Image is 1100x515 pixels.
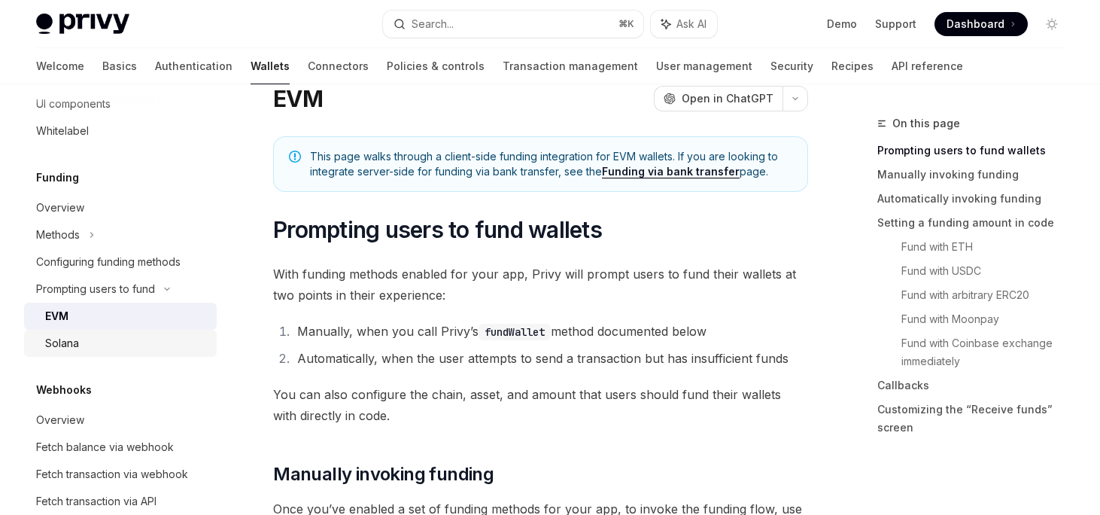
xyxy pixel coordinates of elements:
a: Fetch transaction via API [24,488,217,515]
div: Methods [36,226,80,244]
a: Funding via bank transfer [602,165,740,178]
a: Whitelabel [24,117,217,145]
a: Fund with Moonpay [901,307,1076,331]
a: Fetch balance via webhook [24,434,217,461]
div: Fetch transaction via API [36,492,156,510]
button: Ask AI [651,11,717,38]
span: Open in ChatGPT [682,91,773,106]
div: Fetch transaction via webhook [36,465,188,483]
h5: Webhooks [36,381,92,399]
li: Manually, when you call Privy’s method documented below [293,321,808,342]
a: Wallets [251,48,290,84]
span: Ask AI [676,17,706,32]
a: Fetch transaction via webhook [24,461,217,488]
button: Toggle dark mode [1040,12,1064,36]
a: EVM [24,303,217,330]
a: Fund with arbitrary ERC20 [901,283,1076,307]
div: Whitelabel [36,122,89,140]
div: Configuring funding methods [36,253,181,271]
span: Manually invoking funding [273,462,494,486]
span: On this page [892,114,960,133]
span: You can also configure the chain, asset, and amount that users should fund their wallets with dir... [273,384,808,426]
button: Search...⌘K [383,11,644,38]
a: Setting a funding amount in code [877,211,1076,235]
div: EVM [45,307,68,325]
a: Recipes [831,48,874,84]
svg: Note [289,151,301,163]
span: Prompting users to fund wallets [273,216,602,243]
a: Solana [24,330,217,357]
a: API reference [892,48,963,84]
a: Transaction management [503,48,638,84]
a: Prompting users to fund wallets [877,139,1076,163]
a: Automatically invoking funding [877,187,1076,211]
div: Overview [36,411,84,429]
li: Automatically, when the user attempts to send a transaction but has insufficient funds [293,348,808,369]
img: light logo [36,14,129,35]
a: Fund with USDC [901,259,1076,283]
a: User management [656,48,752,84]
span: ⌘ K [618,18,634,30]
a: Configuring funding methods [24,248,217,276]
span: This page walks through a client-side funding integration for EVM wallets. If you are looking to ... [310,149,792,179]
a: Dashboard [934,12,1028,36]
a: Fund with Coinbase exchange immediately [901,331,1076,373]
button: Open in ChatGPT [654,86,782,111]
div: Prompting users to fund [36,280,155,298]
div: Search... [412,15,454,33]
a: Callbacks [877,373,1076,398]
a: Basics [102,48,137,84]
a: Fund with ETH [901,235,1076,259]
a: Authentication [155,48,232,84]
h1: EVM [273,85,323,112]
a: Support [875,17,916,32]
a: Manually invoking funding [877,163,1076,187]
a: Welcome [36,48,84,84]
a: Overview [24,194,217,221]
a: Security [770,48,813,84]
a: Customizing the “Receive funds” screen [877,398,1076,440]
h5: Funding [36,169,79,187]
a: Policies & controls [387,48,485,84]
div: Solana [45,334,79,352]
div: Fetch balance via webhook [36,438,174,456]
a: Overview [24,407,217,434]
span: With funding methods enabled for your app, Privy will prompt users to fund their wallets at two p... [273,264,808,306]
code: fundWallet [479,324,551,340]
div: Overview [36,199,84,217]
a: Demo [827,17,857,32]
span: Dashboard [947,17,1004,32]
a: Connectors [308,48,369,84]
